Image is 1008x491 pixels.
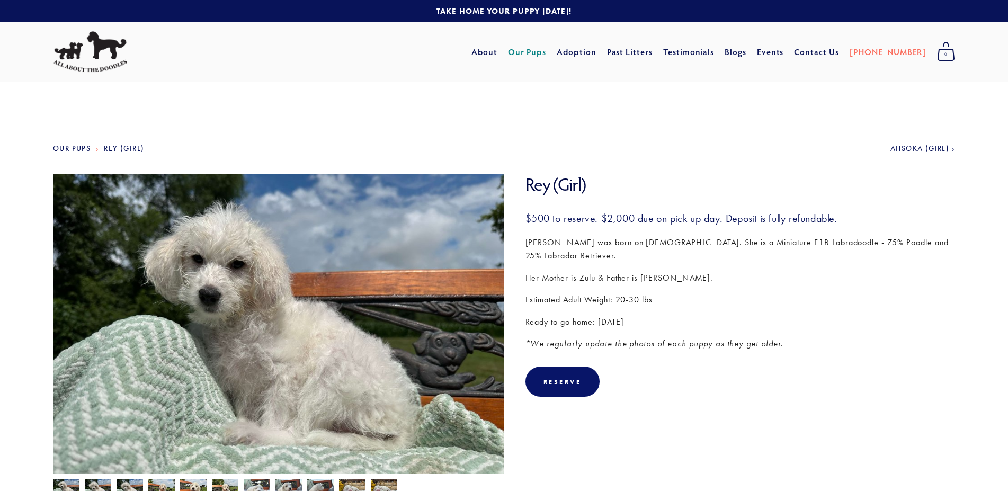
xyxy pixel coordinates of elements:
[525,338,783,349] em: *We regularly update the photos of each puppy as they get older.
[525,236,956,263] p: [PERSON_NAME] was born on [DEMOGRAPHIC_DATA]. She is a Miniature F1B Labradoodle - 75% Poodle and...
[525,367,600,397] div: Reserve
[663,42,715,61] a: Testimonials
[525,211,956,225] h3: $500 to reserve. $2,000 due on pick up day. Deposit is fully refundable.
[525,271,956,285] p: Her Mother is Zulu & Father is [PERSON_NAME].
[525,174,956,195] h1: Rey (Girl)
[471,42,497,61] a: About
[543,378,582,386] div: Reserve
[557,42,596,61] a: Adoption
[890,144,955,153] a: Ahsoka (Girl)
[725,42,746,61] a: Blogs
[607,46,653,57] a: Past Litters
[104,144,144,153] a: Rey (Girl)
[508,42,547,61] a: Our Pups
[794,42,839,61] a: Contact Us
[525,293,956,307] p: Estimated Adult Weight: 20-30 lbs
[937,48,955,61] span: 0
[757,42,784,61] a: Events
[53,144,91,153] a: Our Pups
[890,144,949,153] span: Ahsoka (Girl)
[53,31,127,73] img: All About The Doodles
[525,315,956,329] p: Ready to go home: [DATE]
[932,39,960,65] a: 0 items in cart
[850,42,926,61] a: [PHONE_NUMBER]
